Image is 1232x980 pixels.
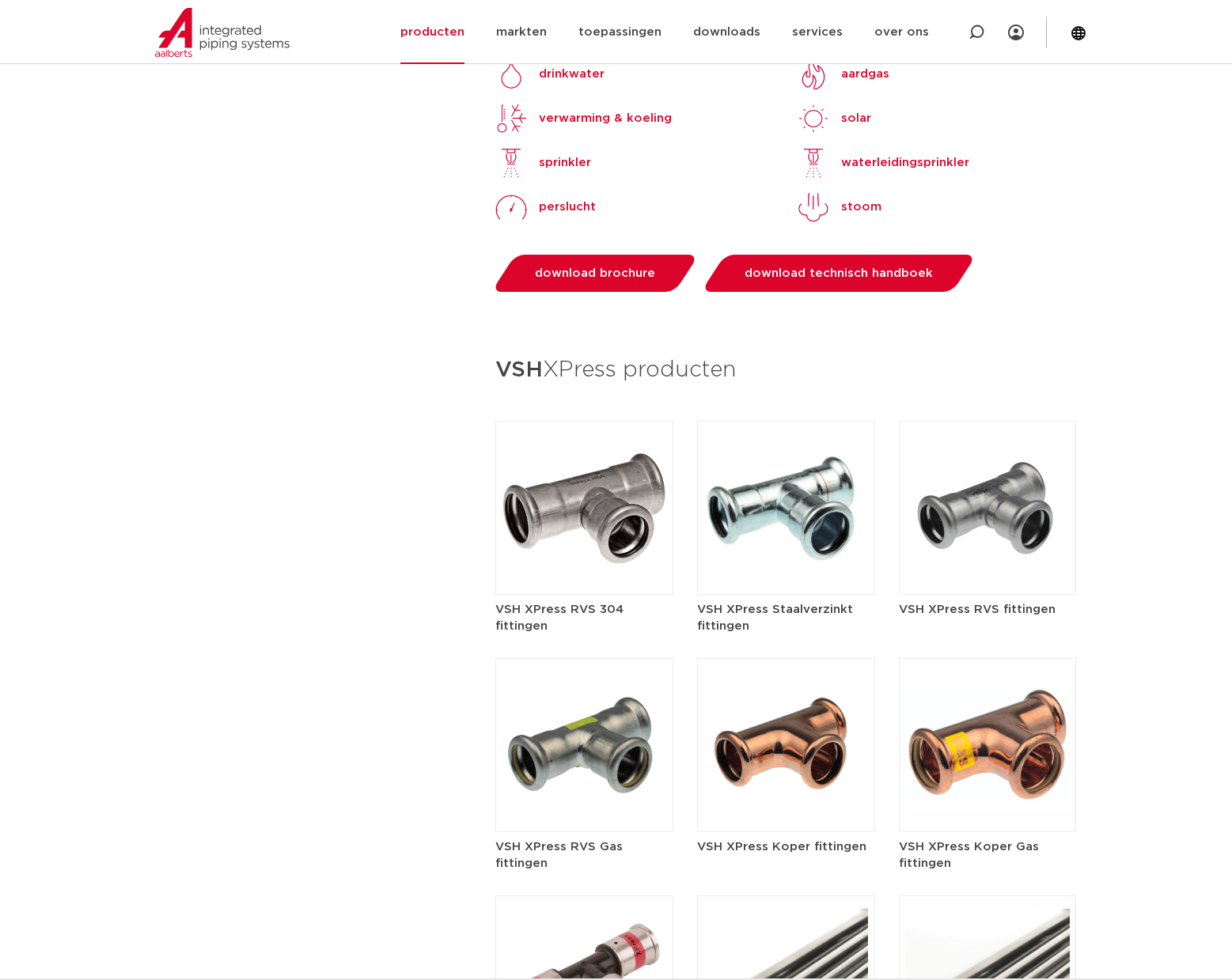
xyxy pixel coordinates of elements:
[697,739,875,855] a: VSH XPress Koper fittingen
[495,838,673,872] h5: VSH XPress RVS Gas fittingen
[798,147,969,179] a: waterleidingsprinkler
[745,267,933,279] span: download technisch handboek
[495,103,672,134] a: verwarming & koeling
[495,501,673,634] a: VSH XPress RVS 304 fittingen
[495,739,673,872] a: VSH XPress RVS Gas fittingen
[495,352,1077,389] h3: XPress producten
[539,65,605,84] p: drinkwater
[899,601,1077,618] h5: VSH XPress RVS fittingen
[495,359,543,381] strong: VSH
[495,191,596,223] a: perslucht
[697,501,875,634] a: VSH XPress Staalverzinkt fittingen
[697,601,875,634] h5: VSH XPress Staalverzinkt fittingen
[539,198,596,217] p: perslucht
[841,109,871,128] p: solar
[495,59,527,90] img: Drinkwater
[491,255,699,292] a: download brochure
[495,147,591,179] a: sprinkler
[495,601,673,634] h5: VSH XPress RVS 304 fittingen
[798,191,881,223] a: stoom
[899,501,1077,618] a: VSH XPress RVS fittingen
[841,198,881,217] p: stoom
[697,838,875,855] h5: VSH XPress Koper fittingen
[899,838,1077,872] h5: VSH XPress Koper Gas fittingen
[841,65,889,84] p: aardgas
[798,103,829,134] img: solar
[701,255,977,292] a: download technisch handboek
[535,267,655,279] span: download brochure
[899,739,1077,872] a: VSH XPress Koper Gas fittingen
[495,59,605,90] a: Drinkwaterdrinkwater
[539,109,672,128] p: verwarming & koeling
[539,153,591,172] p: sprinkler
[798,103,871,134] a: solarsolar
[798,59,889,90] a: aardgas
[841,153,969,172] p: waterleidingsprinkler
